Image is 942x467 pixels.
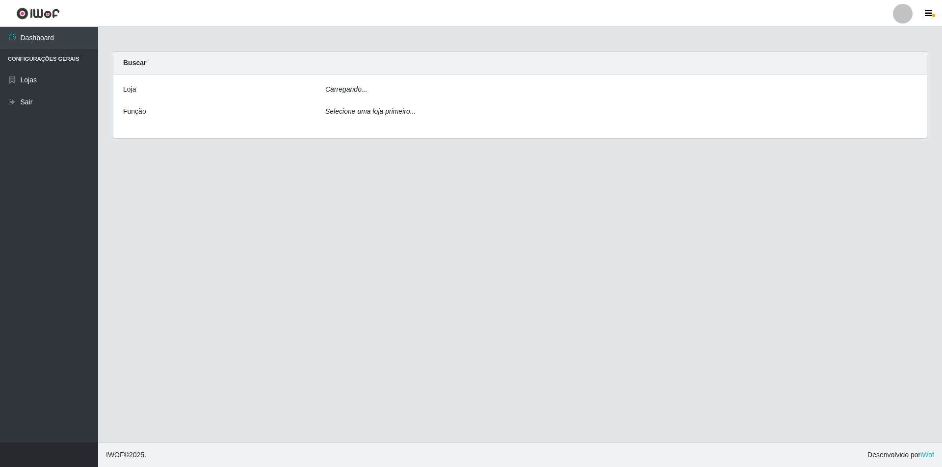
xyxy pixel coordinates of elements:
span: Desenvolvido por [867,450,934,460]
label: Loja [123,84,136,95]
i: Selecione uma loja primeiro... [325,107,416,115]
span: IWOF [106,451,124,459]
strong: Buscar [123,59,146,67]
a: iWof [920,451,934,459]
label: Função [123,106,146,117]
span: © 2025 . [106,450,146,460]
img: CoreUI Logo [16,7,60,20]
i: Carregando... [325,85,367,93]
